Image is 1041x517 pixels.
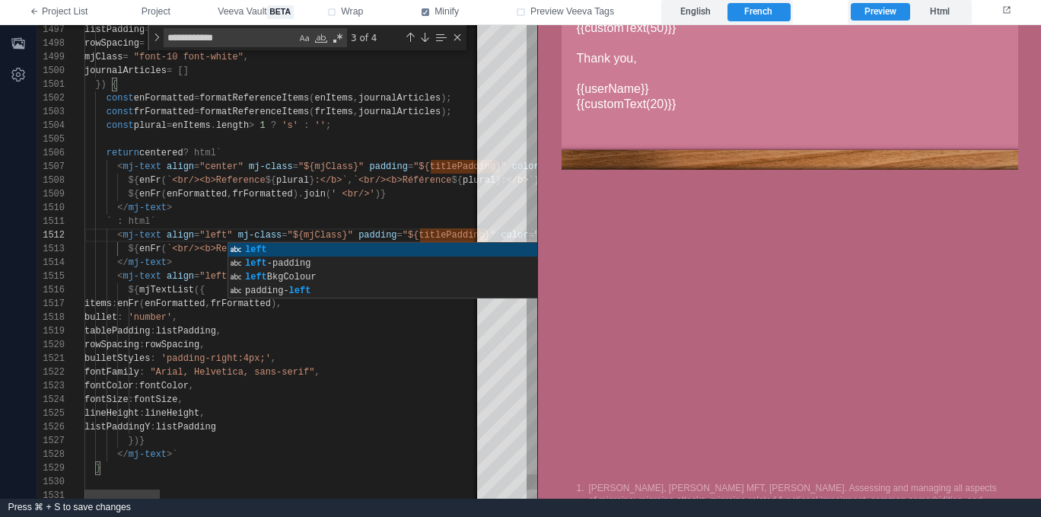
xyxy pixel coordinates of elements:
[84,367,139,378] span: fontFamily
[37,475,65,489] div: 1530
[530,5,614,19] span: Preview Veeva Tags
[194,285,205,295] span: ({
[194,161,199,172] span: =
[326,189,331,199] span: (
[51,457,465,493] div: [PERSON_NAME], [PERSON_NAME] MFT, [PERSON_NAME]. Assessing and managing all aspects of migraine: ...
[37,105,65,119] div: 1503
[123,230,161,241] span: mj-text
[37,407,65,420] div: 1525
[129,394,134,405] span: :
[161,353,271,364] span: 'padding-right:4px;'
[129,216,156,227] span: html`
[245,244,267,255] span: left
[199,340,205,350] span: ,
[315,120,326,131] span: ''
[358,230,396,241] span: padding
[161,244,167,254] span: (
[408,161,413,172] span: =
[194,148,221,158] span: html`
[271,298,282,309] span: ),
[404,31,416,43] div: Previous Match (⇧Enter)
[463,175,495,186] span: plural
[353,175,452,186] span: `<br/><b>Référence
[326,120,331,131] span: ;
[37,270,65,283] div: 1515
[314,367,320,378] span: ,
[117,230,123,241] span: <
[95,463,100,474] span: }
[84,326,150,337] span: tablePadding
[37,324,65,338] div: 1519
[441,107,451,117] span: );
[403,230,495,241] span: "${titlePadding}"
[167,175,266,186] span: `<br/><b>Reference
[37,297,65,311] div: 1517
[232,189,292,199] span: frFormatted
[37,132,65,146] div: 1505
[139,367,145,378] span: :
[139,285,194,295] span: mjTextList
[161,175,167,186] span: (
[435,5,459,19] span: Minify
[117,449,128,460] span: </
[156,326,216,337] span: listPadding
[139,298,145,309] span: (
[84,52,123,62] span: mjClass
[95,79,106,90] span: })
[282,120,298,131] span: 's'
[123,161,161,172] span: mj-text
[39,72,138,85] span: {{customText(20)}}
[37,228,65,242] div: 1512
[107,216,112,227] span: `
[117,271,123,282] span: <
[37,91,65,105] div: 1502
[228,284,554,298] div: padding-left
[112,298,117,309] span: :
[314,30,329,46] div: Match Whole Word (⌥⌘W)
[167,65,172,76] span: =
[150,422,155,432] span: :
[199,271,232,282] span: "left"
[37,23,65,37] div: 1497
[216,326,221,337] span: ,
[172,312,177,323] span: ,
[139,340,145,350] span: :
[199,408,205,419] span: ,
[84,38,139,49] span: rowSpacing
[117,257,128,268] span: </
[167,271,194,282] span: align
[145,298,205,309] span: enFormatted
[84,381,134,391] span: fontColor
[150,353,155,364] span: :
[84,353,150,364] span: bulletStyles
[139,408,145,419] span: :
[129,312,173,323] span: 'number'
[413,161,506,172] span: "${titlePadding}"
[37,64,65,78] div: 1500
[145,24,150,35] span: =
[39,27,99,40] span: Thank you,
[37,50,65,64] div: 1499
[309,107,314,117] span: (
[358,93,441,104] span: journalArticles
[37,201,65,215] div: 1510
[117,203,128,213] span: </
[228,270,554,284] div: leftBkgColour
[370,161,408,172] span: padding
[84,312,117,323] span: bullet
[37,420,65,434] div: 1526
[37,187,65,201] div: 1509
[538,25,1041,499] iframe: preview
[37,448,65,461] div: 1528
[150,326,155,337] span: :
[139,381,189,391] span: fontColor
[664,3,727,21] label: English
[228,243,554,299] div: Suggest
[37,160,65,174] div: 1507
[172,120,210,131] span: enItems
[84,24,145,35] span: listPadding
[297,30,312,46] div: Match Case (⌥⌘C)
[245,286,289,296] span: padding-
[107,120,134,131] span: const
[245,272,267,282] span: left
